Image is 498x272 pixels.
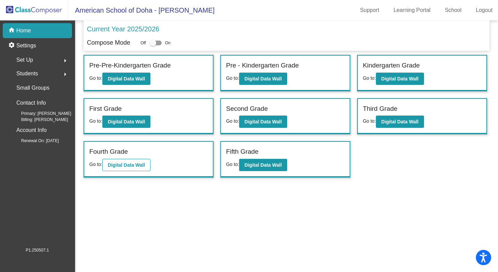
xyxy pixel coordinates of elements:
span: Go to: [226,118,239,124]
label: Pre-Pre-Kindergarten Grade [89,61,171,71]
span: Go to: [363,75,376,81]
b: Digital Data Wall [381,76,419,81]
button: Digital Data Wall [239,116,287,128]
b: Digital Data Wall [381,119,419,124]
button: Digital Data Wall [239,159,287,171]
p: Contact Info [16,98,46,108]
mat-icon: arrow_right [61,70,69,78]
mat-icon: home [8,27,16,35]
span: Go to: [89,75,102,81]
p: Account Info [16,125,47,135]
p: Current Year 2025/2026 [87,24,159,34]
label: Fifth Grade [226,147,259,157]
span: Renewal On: [DATE] [10,138,59,144]
b: Digital Data Wall [108,119,145,124]
button: Digital Data Wall [102,159,150,171]
b: Digital Data Wall [245,76,282,81]
span: Set Up [16,55,33,65]
p: Settings [16,42,36,50]
p: Home [16,27,31,35]
span: On [165,40,171,46]
button: Digital Data Wall [239,73,287,85]
span: Off [141,40,146,46]
label: Second Grade [226,104,268,114]
button: Digital Data Wall [102,73,150,85]
label: Third Grade [363,104,397,114]
mat-icon: settings [8,42,16,50]
a: Learning Portal [388,5,436,16]
span: Go to: [89,118,102,124]
a: Logout [470,5,498,16]
span: Billing: [PERSON_NAME] [10,117,68,123]
span: Go to: [226,162,239,167]
p: Small Groups [16,83,49,93]
label: Kindergarten Grade [363,61,420,71]
span: Go to: [363,118,376,124]
span: American School of Doha - [PERSON_NAME] [68,5,215,16]
a: School [439,5,467,16]
label: Pre - Kindergarten Grade [226,61,299,71]
b: Digital Data Wall [245,119,282,124]
span: Students [16,69,38,78]
label: Fourth Grade [89,147,128,157]
span: Go to: [89,162,102,167]
mat-icon: arrow_right [61,57,69,65]
button: Digital Data Wall [376,116,424,128]
span: Go to: [226,75,239,81]
a: Support [355,5,385,16]
button: Digital Data Wall [376,73,424,85]
button: Digital Data Wall [102,116,150,128]
label: First Grade [89,104,122,114]
b: Digital Data Wall [108,76,145,81]
b: Digital Data Wall [108,162,145,168]
p: Compose Mode [87,38,130,47]
span: Primary: [PERSON_NAME] [10,110,71,117]
b: Digital Data Wall [245,162,282,168]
